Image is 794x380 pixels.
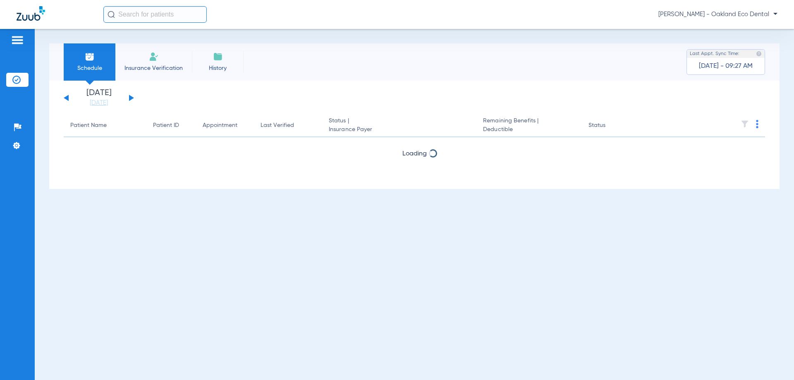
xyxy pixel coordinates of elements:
[74,99,124,107] a: [DATE]
[70,64,109,72] span: Schedule
[483,125,575,134] span: Deductible
[17,6,45,21] img: Zuub Logo
[70,121,140,130] div: Patient Name
[153,121,189,130] div: Patient ID
[103,6,207,23] input: Search for patients
[153,121,179,130] div: Patient ID
[74,89,124,107] li: [DATE]
[261,121,294,130] div: Last Verified
[149,52,159,62] img: Manual Insurance Verification
[122,64,186,72] span: Insurance Verification
[70,121,107,130] div: Patient Name
[11,35,24,45] img: hamburger-icon
[756,51,762,57] img: last sync help info
[108,11,115,18] img: Search Icon
[329,125,470,134] span: Insurance Payer
[582,114,638,137] th: Status
[658,10,777,19] span: [PERSON_NAME] - Oakland Eco Dental
[203,121,237,130] div: Appointment
[198,64,237,72] span: History
[261,121,316,130] div: Last Verified
[402,151,427,157] span: Loading
[476,114,581,137] th: Remaining Benefits |
[322,114,476,137] th: Status |
[699,62,753,70] span: [DATE] - 09:27 AM
[690,50,739,58] span: Last Appt. Sync Time:
[85,52,95,62] img: Schedule
[741,120,749,128] img: filter.svg
[756,120,758,128] img: group-dot-blue.svg
[213,52,223,62] img: History
[203,121,247,130] div: Appointment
